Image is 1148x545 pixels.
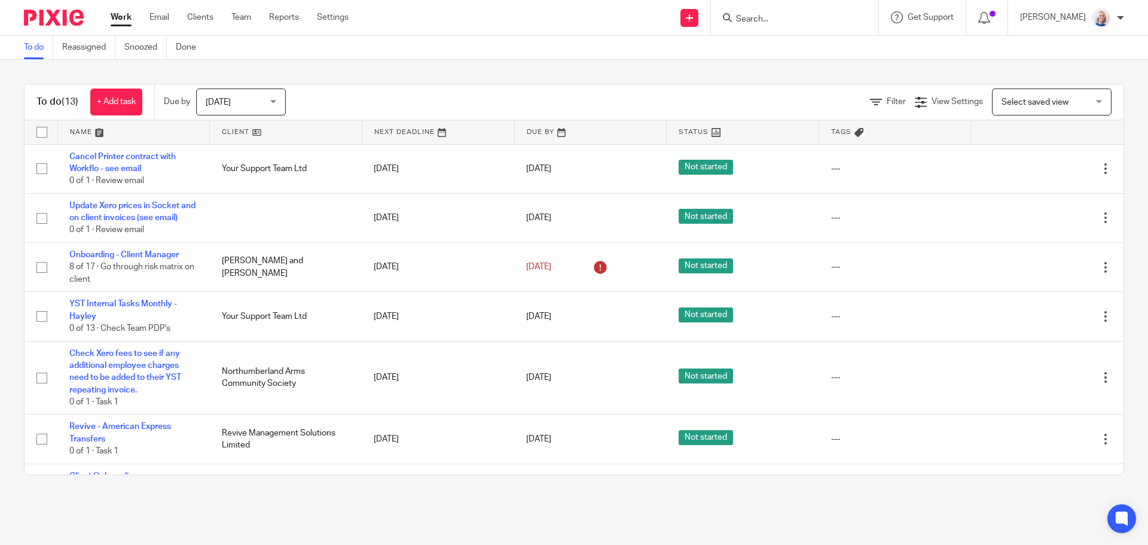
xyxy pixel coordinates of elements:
[362,341,514,415] td: [DATE]
[210,464,362,513] td: ELL Construction Ltd
[176,36,205,59] a: Done
[526,214,551,222] span: [DATE]
[69,176,144,185] span: 0 of 1 · Review email
[206,98,231,106] span: [DATE]
[69,472,178,492] a: Client Onboarding - [MEDICAL_DATA] - Directors
[149,11,169,23] a: Email
[69,226,144,235] span: 0 of 1 · Review email
[526,435,551,443] span: [DATE]
[1092,8,1111,28] img: Low%20Res%20-%20Your%20Support%20Team%20-5.jpg
[36,96,78,108] h1: To do
[831,261,960,273] div: ---
[831,372,960,383] div: ---
[69,398,118,406] span: 0 of 1 · Task 1
[1002,98,1068,106] span: Select saved view
[362,415,514,464] td: [DATE]
[69,349,181,394] a: Check Xero fees to see if any additional employee charges need to be added to their YST repeating...
[24,10,84,26] img: Pixie
[210,292,362,341] td: Your Support Team Ltd
[69,447,118,455] span: 0 of 1 · Task 1
[24,36,53,59] a: To do
[362,242,514,291] td: [DATE]
[526,263,551,271] span: [DATE]
[831,163,960,175] div: ---
[210,144,362,193] td: Your Support Team Ltd
[210,242,362,291] td: [PERSON_NAME] and [PERSON_NAME]
[90,89,142,115] a: + Add task
[164,96,190,108] p: Due by
[908,13,954,22] span: Get Support
[831,212,960,224] div: ---
[362,144,514,193] td: [DATE]
[526,312,551,321] span: [DATE]
[69,251,179,259] a: Onboarding - Client Manager
[69,422,171,443] a: Revive - American Express Transfers
[317,11,349,23] a: Settings
[69,300,177,320] a: YST Internal Tasks Monthly - Hayley
[362,292,514,341] td: [DATE]
[679,160,733,175] span: Not started
[69,263,194,284] span: 8 of 17 · Go through risk matrix on client
[69,153,176,173] a: Cancel Printer contract with Workflo - see email
[69,202,196,222] a: Update Xero prices in Socket and on client invoices (see email)
[932,98,983,106] span: View Settings
[887,98,906,106] span: Filter
[1020,11,1086,23] p: [PERSON_NAME]
[111,11,132,23] a: Work
[124,36,167,59] a: Snoozed
[679,307,733,322] span: Not started
[679,430,733,445] span: Not started
[679,369,733,383] span: Not started
[362,464,514,513] td: [DATE]
[69,324,170,333] span: 0 of 13 · Check Team PDP's
[679,209,733,224] span: Not started
[831,433,960,445] div: ---
[231,11,251,23] a: Team
[62,36,115,59] a: Reassigned
[831,129,851,135] span: Tags
[62,97,78,106] span: (13)
[210,341,362,415] td: Northumberland Arms Community Society
[269,11,299,23] a: Reports
[526,165,551,173] span: [DATE]
[210,415,362,464] td: Revive Management Solutions Limited
[526,373,551,382] span: [DATE]
[362,193,514,242] td: [DATE]
[735,14,842,25] input: Search
[187,11,213,23] a: Clients
[831,310,960,322] div: ---
[679,258,733,273] span: Not started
